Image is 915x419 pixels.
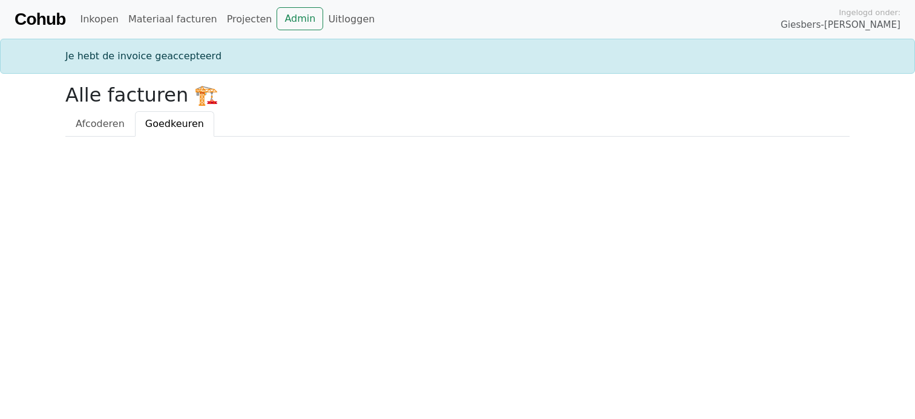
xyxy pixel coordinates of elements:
[145,118,204,129] span: Goedkeuren
[65,111,135,137] a: Afcoderen
[323,7,379,31] a: Uitloggen
[65,83,850,106] h2: Alle facturen 🏗️
[15,5,65,34] a: Cohub
[76,118,125,129] span: Afcoderen
[781,18,900,32] span: Giesbers-[PERSON_NAME]
[58,49,857,63] div: Je hebt de invoice geaccepteerd
[277,7,323,30] a: Admin
[75,7,123,31] a: Inkopen
[123,7,222,31] a: Materiaal facturen
[222,7,277,31] a: Projecten
[839,7,900,18] span: Ingelogd onder:
[135,111,214,137] a: Goedkeuren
